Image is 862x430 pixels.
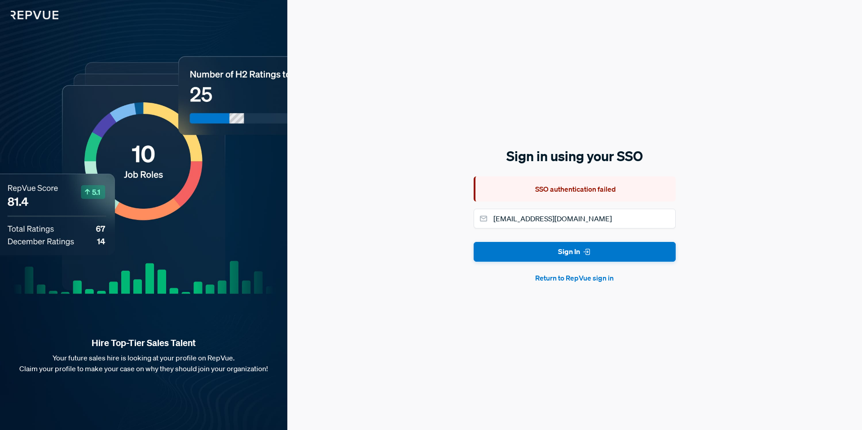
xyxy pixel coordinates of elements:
div: SSO authentication failed [474,176,676,202]
button: Return to RepVue sign in [474,272,676,283]
p: Your future sales hire is looking at your profile on RepVue. Claim your profile to make your case... [14,352,273,374]
strong: Hire Top-Tier Sales Talent [14,337,273,349]
input: Email address [474,209,676,228]
button: Sign In [474,242,676,262]
h5: Sign in using your SSO [474,147,676,166]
